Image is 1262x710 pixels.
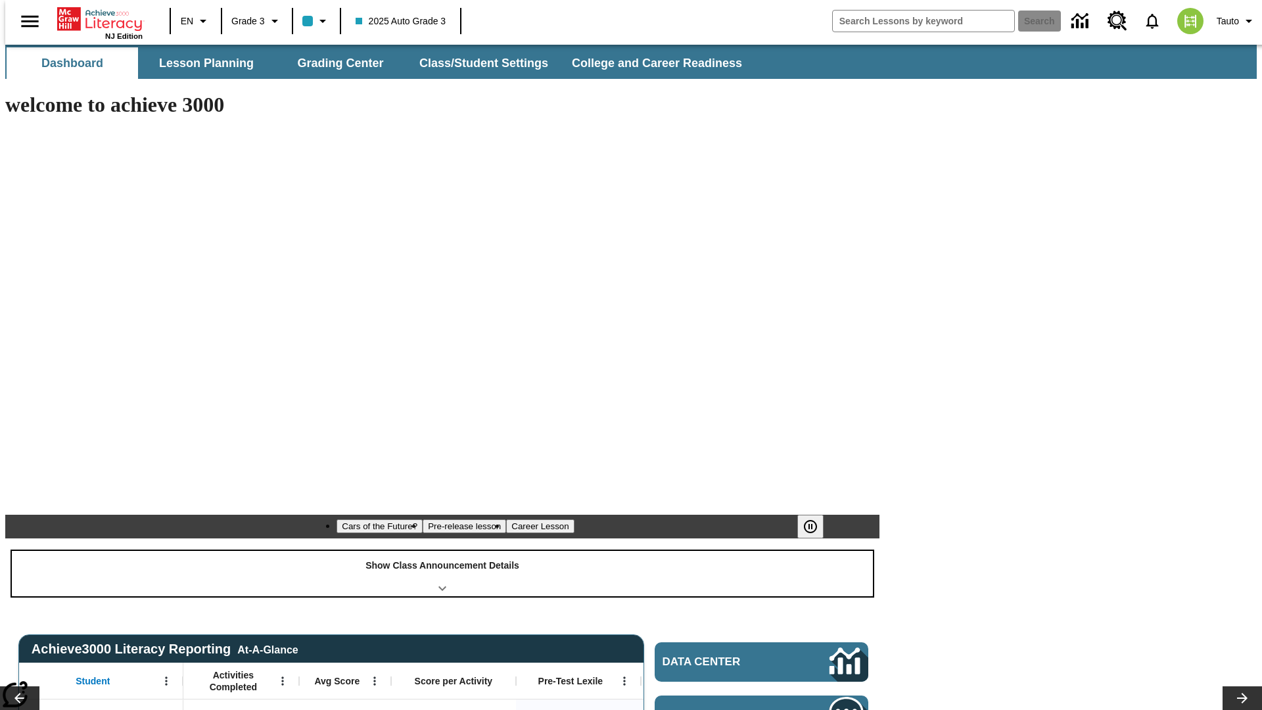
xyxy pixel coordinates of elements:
[615,671,634,691] button: Open Menu
[1100,3,1135,39] a: Resource Center, Will open in new tab
[1211,9,1262,33] button: Profile/Settings
[297,9,336,33] button: Class color is light blue. Change class color
[561,47,753,79] button: College and Career Readiness
[181,14,193,28] span: EN
[141,47,272,79] button: Lesson Planning
[226,9,288,33] button: Grade: Grade 3, Select a grade
[365,671,385,691] button: Open Menu
[314,675,360,687] span: Avg Score
[5,47,754,79] div: SubNavbar
[409,47,559,79] button: Class/Student Settings
[356,14,446,28] span: 2025 Auto Grade 3
[32,642,298,657] span: Achieve3000 Literacy Reporting
[365,559,519,573] p: Show Class Announcement Details
[538,675,603,687] span: Pre-Test Lexile
[797,515,837,538] div: Pause
[1169,4,1211,38] button: Select a new avatar
[1135,4,1169,38] a: Notifications
[275,47,406,79] button: Grading Center
[76,675,110,687] span: Student
[663,655,785,669] span: Data Center
[190,669,277,693] span: Activities Completed
[337,519,423,533] button: Slide 1 Cars of the Future?
[797,515,824,538] button: Pause
[273,671,292,691] button: Open Menu
[833,11,1014,32] input: search field
[231,14,265,28] span: Grade 3
[12,551,873,596] div: Show Class Announcement Details
[5,93,879,117] h1: welcome to achieve 3000
[655,642,868,682] a: Data Center
[1177,8,1204,34] img: avatar image
[415,675,493,687] span: Score per Activity
[7,47,138,79] button: Dashboard
[175,9,217,33] button: Language: EN, Select a language
[57,6,143,32] a: Home
[57,5,143,40] div: Home
[423,519,506,533] button: Slide 2 Pre-release lesson
[105,32,143,40] span: NJ Edition
[1223,686,1262,710] button: Lesson carousel, Next
[156,671,176,691] button: Open Menu
[506,519,574,533] button: Slide 3 Career Lesson
[1063,3,1100,39] a: Data Center
[237,642,298,656] div: At-A-Glance
[11,2,49,41] button: Open side menu
[5,45,1257,79] div: SubNavbar
[1217,14,1239,28] span: Tauto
